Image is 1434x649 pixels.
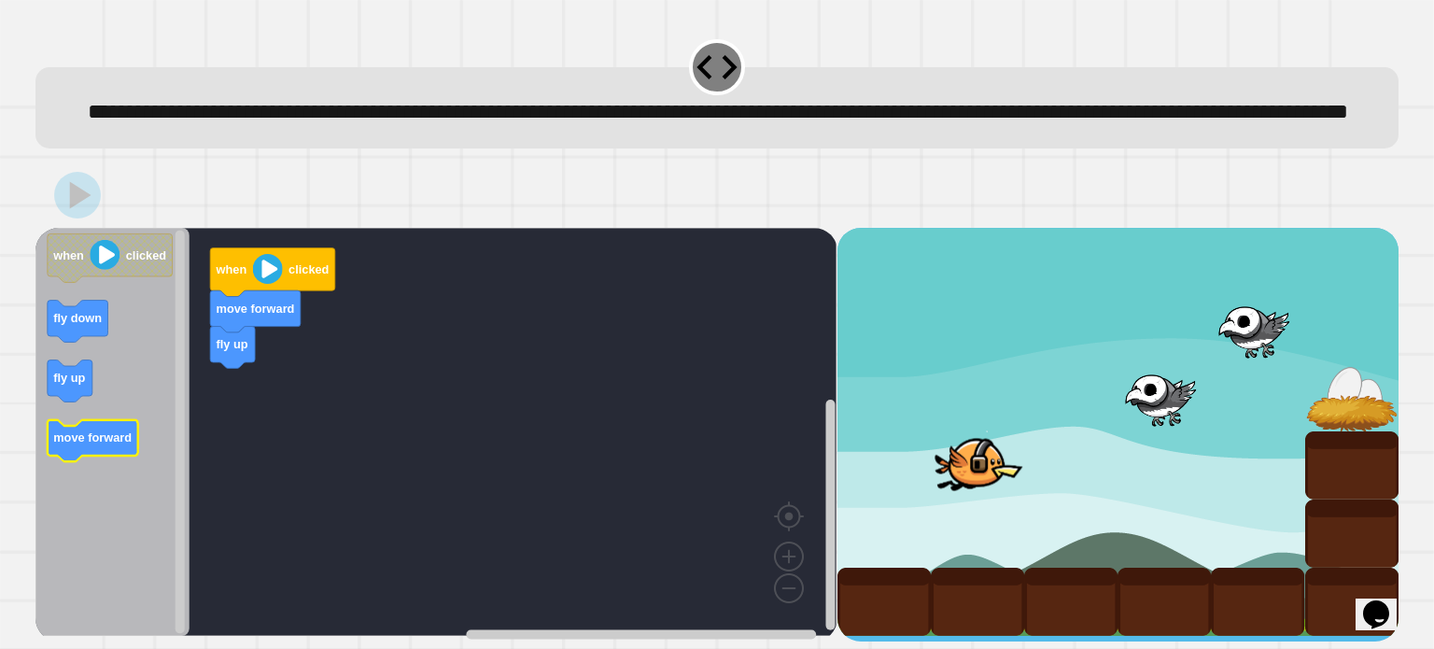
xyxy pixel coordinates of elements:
text: move forward [217,302,295,316]
text: move forward [54,430,133,444]
text: fly up [54,371,86,385]
text: fly down [54,311,103,325]
iframe: chat widget [1356,574,1415,630]
text: when [216,262,247,276]
text: when [53,248,85,262]
text: clicked [126,248,166,262]
div: Blockly Workspace [35,228,836,642]
text: fly up [217,337,248,351]
p: Phew!! That was close! [986,430,987,431]
text: clicked [288,262,329,276]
